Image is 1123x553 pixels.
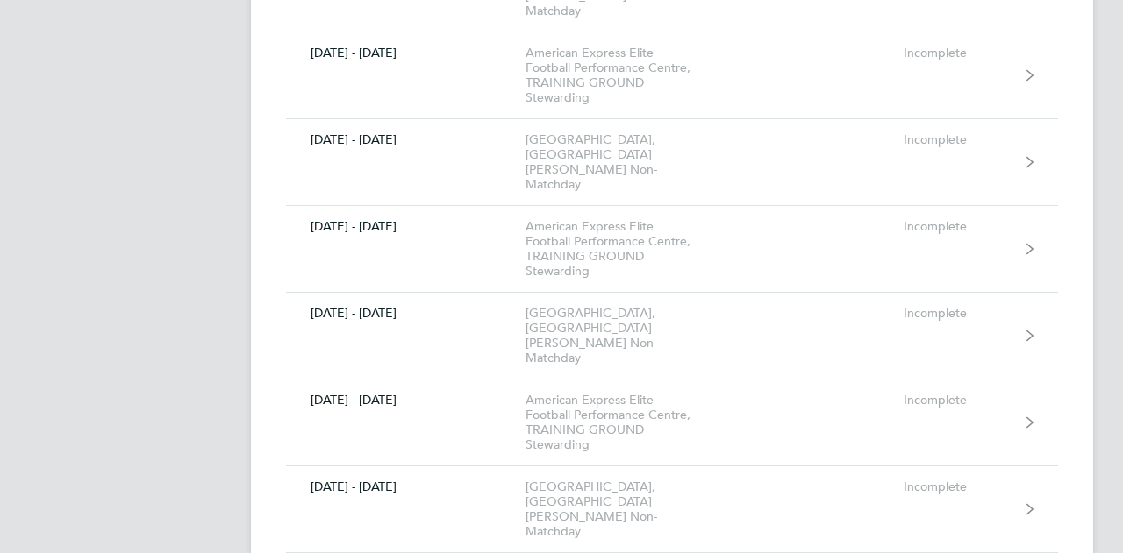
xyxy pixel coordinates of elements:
div: [DATE] - [DATE] [286,306,526,321]
a: [DATE] - [DATE][GEOGRAPHIC_DATA], [GEOGRAPHIC_DATA] [PERSON_NAME] Non-MatchdayIncomplete [286,119,1058,206]
div: [DATE] - [DATE] [286,46,526,60]
div: Incomplete [904,219,1012,234]
div: American Express Elite Football Performance Centre, TRAINING GROUND Stewarding [526,46,726,105]
div: Incomplete [904,132,1012,147]
a: [DATE] - [DATE][GEOGRAPHIC_DATA], [GEOGRAPHIC_DATA] [PERSON_NAME] Non-MatchdayIncomplete [286,466,1058,553]
div: [DATE] - [DATE] [286,219,526,234]
div: Incomplete [904,46,1012,60]
div: Incomplete [904,306,1012,321]
a: [DATE] - [DATE]American Express Elite Football Performance Centre, TRAINING GROUND StewardingInco... [286,32,1058,119]
div: American Express Elite Football Performance Centre, TRAINING GROUND Stewarding [526,393,726,452]
div: American Express Elite Football Performance Centre, TRAINING GROUND Stewarding [526,219,726,279]
a: [DATE] - [DATE][GEOGRAPHIC_DATA], [GEOGRAPHIC_DATA] [PERSON_NAME] Non-MatchdayIncomplete [286,293,1058,379]
div: Incomplete [904,393,1012,408]
div: Incomplete [904,479,1012,494]
a: [DATE] - [DATE]American Express Elite Football Performance Centre, TRAINING GROUND StewardingInco... [286,206,1058,293]
a: [DATE] - [DATE]American Express Elite Football Performance Centre, TRAINING GROUND StewardingInco... [286,379,1058,466]
div: [DATE] - [DATE] [286,132,526,147]
div: [DATE] - [DATE] [286,393,526,408]
div: [GEOGRAPHIC_DATA], [GEOGRAPHIC_DATA] [PERSON_NAME] Non-Matchday [526,306,726,365]
div: [GEOGRAPHIC_DATA], [GEOGRAPHIC_DATA] [PERSON_NAME] Non-Matchday [526,132,726,192]
div: [DATE] - [DATE] [286,479,526,494]
div: [GEOGRAPHIC_DATA], [GEOGRAPHIC_DATA] [PERSON_NAME] Non-Matchday [526,479,726,539]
